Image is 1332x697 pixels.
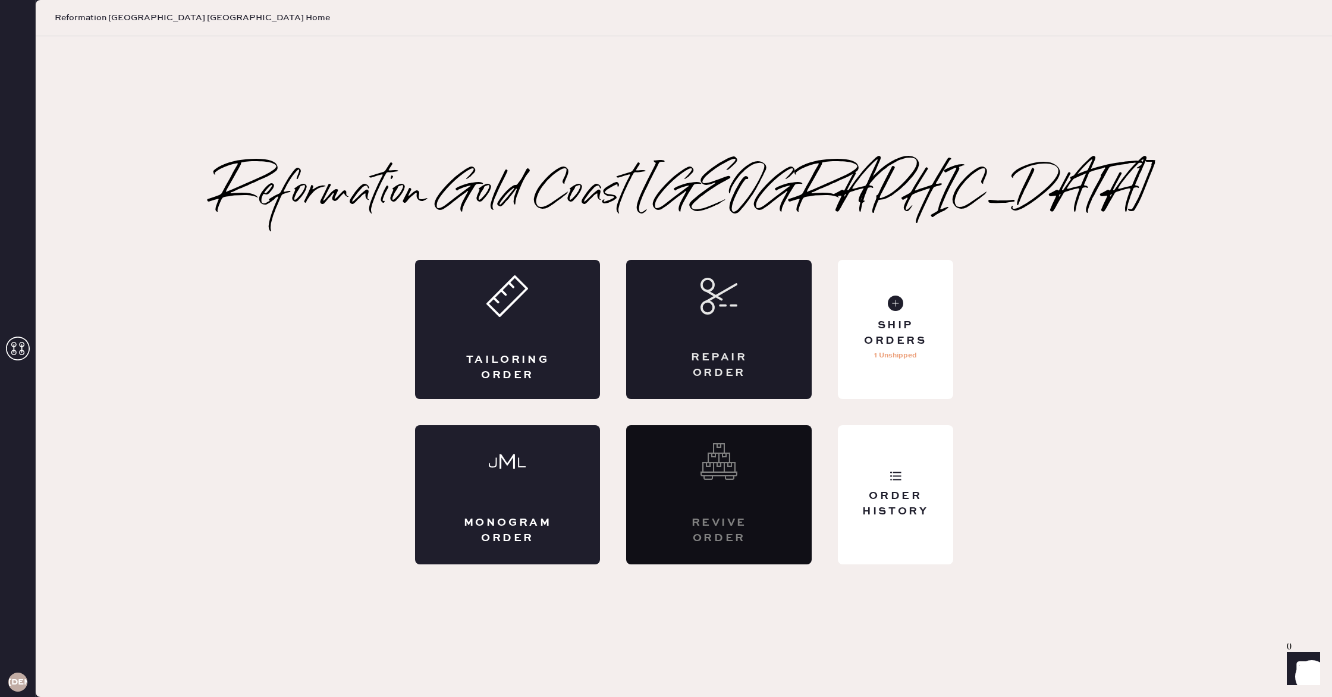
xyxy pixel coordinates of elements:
p: 1 Unshipped [874,348,917,363]
div: Repair Order [674,350,764,380]
div: Interested? Contact us at care@hemster.co [626,425,812,564]
span: Reformation [GEOGRAPHIC_DATA] [GEOGRAPHIC_DATA] Home [55,12,330,24]
h2: Reformation Gold Coast [GEOGRAPHIC_DATA] [215,169,1153,217]
div: Monogram Order [463,516,553,545]
h3: [DEMOGRAPHIC_DATA] [8,678,27,686]
div: Revive order [674,516,764,545]
div: Order History [847,489,943,519]
div: Tailoring Order [463,353,553,382]
div: Ship Orders [847,318,943,348]
iframe: Front Chat [1276,643,1327,695]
